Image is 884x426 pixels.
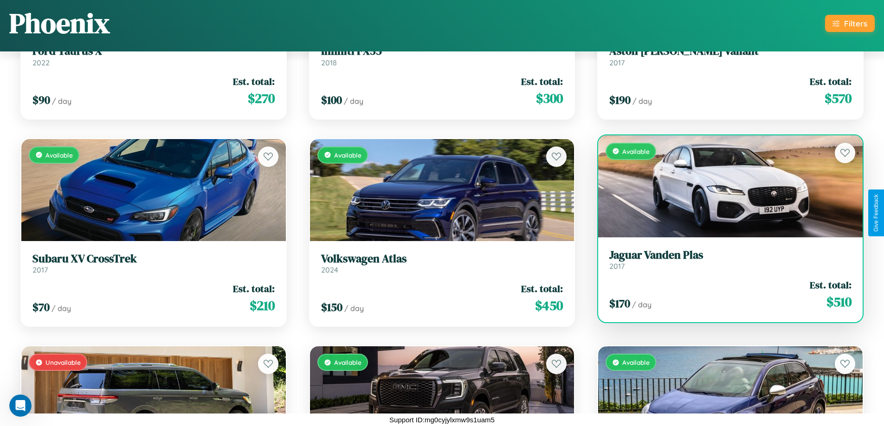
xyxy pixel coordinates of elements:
span: $ 450 [535,296,563,315]
span: Est. total: [233,282,275,295]
span: $ 210 [250,296,275,315]
button: Filters [825,15,875,32]
span: Available [334,151,361,159]
span: / day [344,304,364,313]
p: Support ID: mg0cyjylxmw9s1uam5 [389,413,495,426]
a: Infiniti FX352018 [321,45,563,67]
span: / day [632,300,652,309]
span: Unavailable [45,358,81,366]
h3: Aston [PERSON_NAME] Valiant [609,45,852,58]
h1: Phoenix [9,4,110,42]
h3: Ford Taurus X [32,45,275,58]
span: $ 150 [321,299,342,315]
span: 2024 [321,265,338,274]
h3: Volkswagen Atlas [321,252,563,266]
h3: Jaguar Vanden Plas [609,248,852,262]
iframe: Intercom live chat [9,394,32,417]
span: 2018 [321,58,337,67]
a: Aston [PERSON_NAME] Valiant2017 [609,45,852,67]
div: Filters [844,19,867,28]
h3: Subaru XV CrossTrek [32,252,275,266]
span: $ 100 [321,92,342,108]
span: $ 270 [248,89,275,108]
div: Give Feedback [873,194,879,232]
span: / day [632,96,652,106]
span: Est. total: [810,75,852,88]
span: Available [622,147,650,155]
span: / day [52,96,71,106]
a: Subaru XV CrossTrek2017 [32,252,275,275]
span: Est. total: [521,282,563,295]
span: $ 70 [32,299,50,315]
span: 2017 [32,265,48,274]
span: $ 170 [609,296,630,311]
span: Est. total: [521,75,563,88]
span: Est. total: [810,278,852,292]
span: $ 570 [825,89,852,108]
span: Available [45,151,73,159]
a: Ford Taurus X2022 [32,45,275,67]
span: 2022 [32,58,50,67]
span: / day [344,96,363,106]
span: / day [52,304,71,313]
span: Available [622,358,650,366]
span: Available [334,358,361,366]
span: $ 190 [609,92,631,108]
span: $ 510 [826,292,852,311]
a: Jaguar Vanden Plas2017 [609,248,852,271]
h3: Infiniti FX35 [321,45,563,58]
span: $ 90 [32,92,50,108]
a: Volkswagen Atlas2024 [321,252,563,275]
span: $ 300 [536,89,563,108]
span: 2017 [609,261,625,271]
span: 2017 [609,58,625,67]
span: Est. total: [233,75,275,88]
